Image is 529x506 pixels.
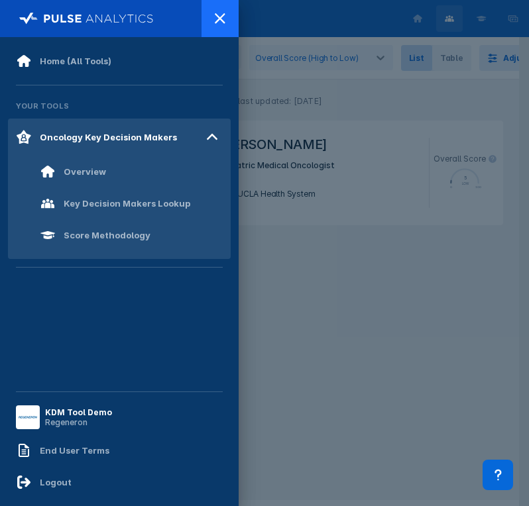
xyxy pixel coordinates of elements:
a: Key Decision Makers Lookup [8,187,231,219]
div: KDM Tool Demo [45,407,112,417]
div: Overview [64,166,106,177]
div: Score Methodology [64,230,150,240]
img: menu button [19,408,37,427]
div: Logout [40,477,72,487]
div: Contact Support [483,460,513,490]
div: Key Decision Makers Lookup [64,198,190,209]
a: Overview [8,156,231,187]
div: Your Tools [8,93,231,119]
div: Regeneron [45,417,112,427]
img: pulse-logo-full-white.svg [19,9,154,28]
div: Home (All Tools) [40,56,111,66]
a: Home (All Tools) [8,45,231,77]
div: Oncology Key Decision Makers [40,132,177,142]
a: End User Terms [8,434,231,466]
div: End User Terms [40,445,109,456]
a: Score Methodology [8,219,231,251]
